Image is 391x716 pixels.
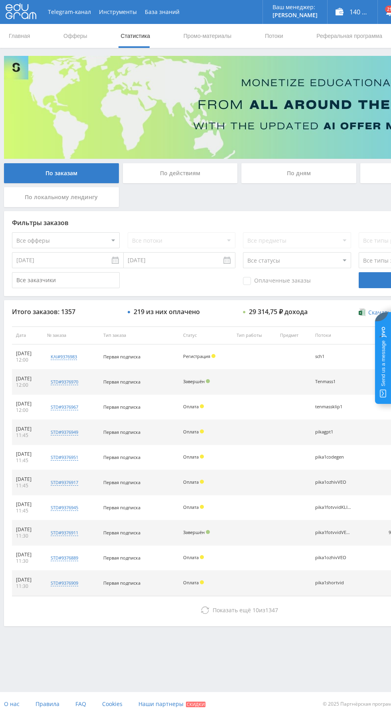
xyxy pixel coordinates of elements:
p: [PERSON_NAME] [273,12,318,18]
a: FAQ [75,692,86,716]
div: По дням [241,163,356,183]
span: Холд [200,480,204,484]
th: № заказа [43,326,99,344]
div: 11:30 [16,558,39,564]
div: pika1shortvid [315,580,351,585]
div: 12:00 [16,407,39,413]
div: [DATE] [16,451,39,457]
th: Потоки [311,326,369,344]
div: 11:30 [16,583,39,589]
div: tenmassklip1 [315,404,351,409]
span: Регистрация [183,353,210,359]
div: pika1codegen [315,455,351,460]
span: Оплата [183,403,199,409]
div: 12:00 [16,382,39,388]
div: [DATE] [16,552,39,558]
span: Оплата [183,580,199,585]
a: Реферальная программа [316,24,383,48]
div: [DATE] [16,426,39,432]
span: 10 [253,606,259,614]
div: 12:00 [16,357,39,363]
div: [DATE] [16,350,39,357]
span: Первая подписка [103,429,140,435]
p: Ваш менеджер: [273,4,318,10]
div: std#9376970 [51,379,78,385]
span: 1347 [265,606,278,614]
a: Офферы [63,24,88,48]
div: Итого заказов: 1357 [12,308,120,315]
div: std#9376889 [51,555,78,561]
span: Оплата [183,429,199,435]
span: Первая подписка [103,379,140,385]
th: Тип заказа [99,326,179,344]
th: Тип работы [233,326,276,344]
img: xlsx [359,308,365,316]
span: Первая подписка [103,504,140,510]
span: Холд [200,455,204,459]
span: Правила [36,700,59,708]
div: 11:45 [16,483,39,489]
input: Все заказчики [12,272,120,288]
div: 29 314,75 ₽ дохода [249,308,308,315]
div: [DATE] [16,501,39,508]
a: Правила [36,692,59,716]
span: Оплата [183,479,199,485]
span: Первая подписка [103,454,140,460]
span: Холд [200,505,204,509]
div: 11:45 [16,457,39,464]
div: std#9376951 [51,454,78,461]
span: из [213,606,278,614]
div: pika1ozhivVEO [315,555,351,560]
div: std#9376911 [51,530,78,536]
div: [DATE] [16,376,39,382]
div: Tenmass1 [315,379,351,384]
a: Статистика [120,24,151,48]
th: Дата [12,326,43,344]
div: std#9376917 [51,479,78,486]
div: kai#9376983 [51,354,77,360]
div: [DATE] [16,577,39,583]
div: 219 из них оплачено [134,308,200,315]
div: 11:45 [16,432,39,439]
span: Показать ещё [213,606,251,614]
span: Завершён [183,529,205,535]
span: Подтвержден [206,530,210,534]
span: Первая подписка [103,530,140,536]
div: [DATE] [16,476,39,483]
div: [DATE] [16,526,39,533]
span: Подтвержден [206,379,210,383]
span: Оплата [183,454,199,460]
th: Предмет [276,326,311,344]
span: Холд [200,580,204,584]
div: [DATE] [16,401,39,407]
a: О нас [4,692,20,716]
span: FAQ [75,700,86,708]
div: 11:45 [16,508,39,514]
th: Статус [179,326,232,344]
span: Холд [200,429,204,433]
a: Наши партнеры Скидки [138,692,205,716]
span: Первая подписка [103,580,140,586]
span: Наши партнеры [138,700,184,708]
div: pika1ozhivVEO [315,480,351,485]
span: Первая подписка [103,354,140,360]
div: По локальному лендингу [4,187,119,207]
div: std#9376909 [51,580,78,586]
span: О нас [4,700,20,708]
span: Первая подписка [103,555,140,561]
div: По действиям [123,163,238,183]
div: pika1fotvvidKLING [315,505,351,510]
a: Cookies [102,692,122,716]
div: sch1 [315,354,351,359]
a: Промо-материалы [183,24,232,48]
span: Холд [211,354,215,358]
a: Главная [8,24,31,48]
span: Оплата [183,554,199,560]
span: Первая подписка [103,479,140,485]
a: Потоки [264,24,284,48]
div: std#9376945 [51,504,78,511]
div: pikagpt1 [315,429,351,435]
div: std#9376967 [51,404,78,410]
div: std#9376949 [51,429,78,435]
span: Оплата [183,504,199,510]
